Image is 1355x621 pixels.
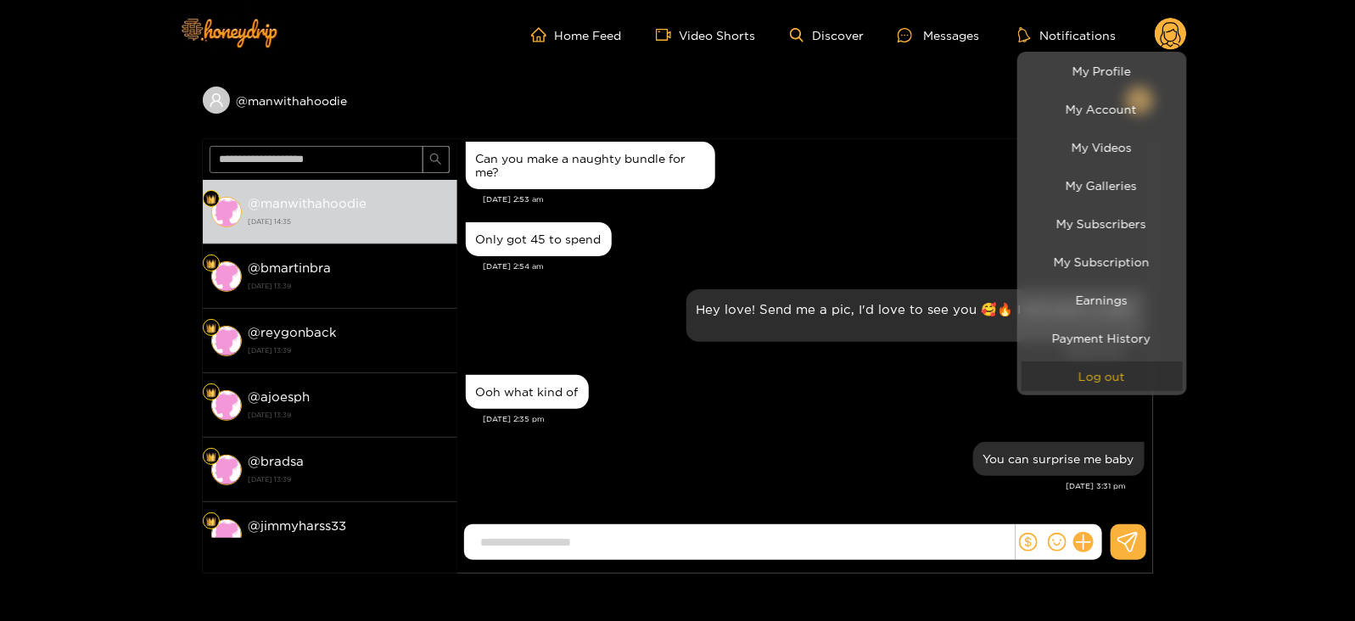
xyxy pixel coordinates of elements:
[1022,285,1183,315] a: Earnings
[1022,94,1183,124] a: My Account
[1022,132,1183,162] a: My Videos
[1022,209,1183,238] a: My Subscribers
[1022,361,1183,391] button: Log out
[1022,171,1183,200] a: My Galleries
[1022,247,1183,277] a: My Subscription
[1022,56,1183,86] a: My Profile
[1022,323,1183,353] a: Payment History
